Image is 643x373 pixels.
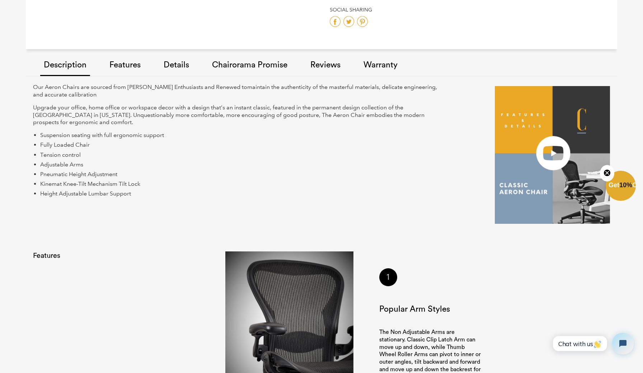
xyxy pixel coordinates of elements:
div: Get10%OffClose teaser [606,171,636,202]
a: Chairorama Promise [208,45,291,86]
span: Tension control [40,151,81,158]
a: Details [160,45,193,86]
span: Suspension seating with full ergonomic support [40,132,164,138]
div: 1 [379,268,397,286]
iframe: Tidio Chat [545,327,640,360]
span: Fully Loaded Chair [40,141,90,148]
span: 10% [619,181,632,189]
a: Warranty [360,45,401,86]
a: Features [106,45,144,86]
span: Kinemat Knee-Tilt Mechanism Tilt Lock [40,180,140,187]
img: OverProject.PNG [495,86,610,224]
p: Upgrade your office, home office or workspace decor with a design that’s an instant classic, feat... [33,104,437,126]
span: Adjustable Arms [40,161,83,168]
h4: Social Sharing [330,7,603,13]
span: maintain the authenticity of the masterful materials, delicate engineering, and accurate calibration [33,84,437,98]
h2: Features [33,251,91,260]
h3: Popular Arm Styles [379,304,482,314]
span: Height Adjustable Lumbar Support [40,190,131,197]
span: Our Aeron Chairs are sourced from [PERSON_NAME] Enthusiasts and Renewed to [33,84,247,90]
a: Description [40,53,90,76]
button: Close teaser [600,165,614,181]
span: Get Off [609,181,642,189]
a: Reviews [307,45,344,86]
span: Pneumatic Height Adjustment [40,171,117,178]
